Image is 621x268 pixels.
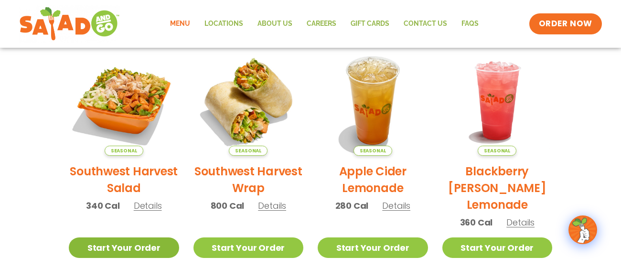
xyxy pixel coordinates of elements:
a: FAQs [454,13,486,35]
span: Details [134,200,162,212]
span: 360 Cal [460,216,493,229]
h2: Apple Cider Lemonade [318,163,428,196]
a: Careers [300,13,343,35]
span: Details [382,200,410,212]
a: Contact Us [396,13,454,35]
span: 800 Cal [211,199,245,212]
img: Product photo for Blackberry Bramble Lemonade [442,45,553,156]
span: 340 Cal [86,199,120,212]
span: Seasonal [478,146,516,156]
a: About Us [250,13,300,35]
a: ORDER NOW [529,13,602,34]
img: new-SAG-logo-768×292 [19,5,120,43]
a: Start Your Order [442,237,553,258]
a: Locations [197,13,250,35]
h2: Southwest Harvest Salad [69,163,179,196]
a: Menu [163,13,197,35]
a: GIFT CARDS [343,13,396,35]
a: Start Your Order [193,237,304,258]
span: ORDER NOW [539,18,592,30]
span: Seasonal [229,146,268,156]
a: Start Your Order [69,237,179,258]
img: Product photo for Apple Cider Lemonade [318,45,428,156]
nav: Menu [163,13,486,35]
img: wpChatIcon [569,216,596,243]
img: Product photo for Southwest Harvest Salad [69,45,179,156]
a: Start Your Order [318,237,428,258]
span: Seasonal [353,146,392,156]
img: Product photo for Southwest Harvest Wrap [193,45,304,156]
span: Details [258,200,286,212]
h2: Blackberry [PERSON_NAME] Lemonade [442,163,553,213]
span: 280 Cal [335,199,369,212]
h2: Southwest Harvest Wrap [193,163,304,196]
span: Details [506,216,535,228]
span: Seasonal [105,146,143,156]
